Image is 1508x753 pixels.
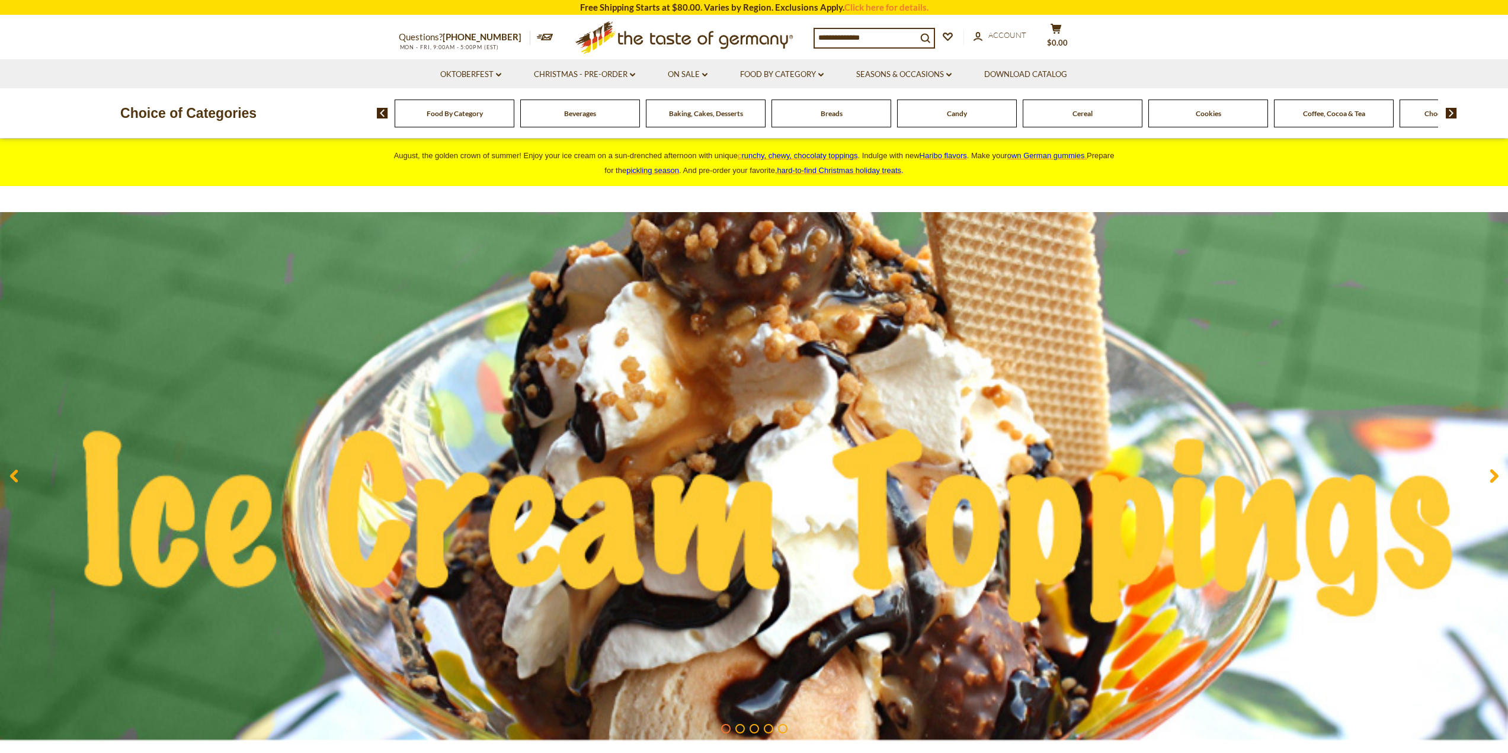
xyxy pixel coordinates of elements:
[1007,151,1085,160] span: own German gummies
[394,151,1115,175] span: August, the golden crown of summer! Enjoy your ice cream on a sun-drenched afternoon with unique ...
[844,2,929,12] a: Click here for details.
[427,109,483,118] a: Food By Category
[440,68,501,81] a: Oktoberfest
[856,68,952,81] a: Seasons & Occasions
[1007,151,1087,160] a: own German gummies.
[1072,109,1093,118] a: Cereal
[984,68,1067,81] a: Download Catalog
[399,44,500,50] span: MON - FRI, 9:00AM - 5:00PM (EST)
[1039,23,1074,53] button: $0.00
[377,108,388,118] img: previous arrow
[777,166,902,175] a: hard-to-find Christmas holiday treats
[564,109,596,118] a: Beverages
[399,30,530,45] p: Questions?
[668,68,707,81] a: On Sale
[669,109,743,118] a: Baking, Cakes, Desserts
[740,68,824,81] a: Food By Category
[443,31,521,42] a: [PHONE_NUMBER]
[741,151,857,160] span: runchy, chewy, chocolaty toppings
[947,109,967,118] a: Candy
[534,68,635,81] a: Christmas - PRE-ORDER
[920,151,967,160] a: Haribo flavors
[1446,108,1457,118] img: next arrow
[1424,109,1495,118] a: Chocolate & Marzipan
[821,109,843,118] a: Breads
[777,166,904,175] span: .
[1303,109,1365,118] a: Coffee, Cocoa & Tea
[738,151,858,160] a: crunchy, chewy, chocolaty toppings
[974,29,1026,42] a: Account
[1047,38,1068,47] span: $0.00
[626,166,679,175] a: pickling season
[988,30,1026,40] span: Account
[1196,109,1221,118] a: Cookies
